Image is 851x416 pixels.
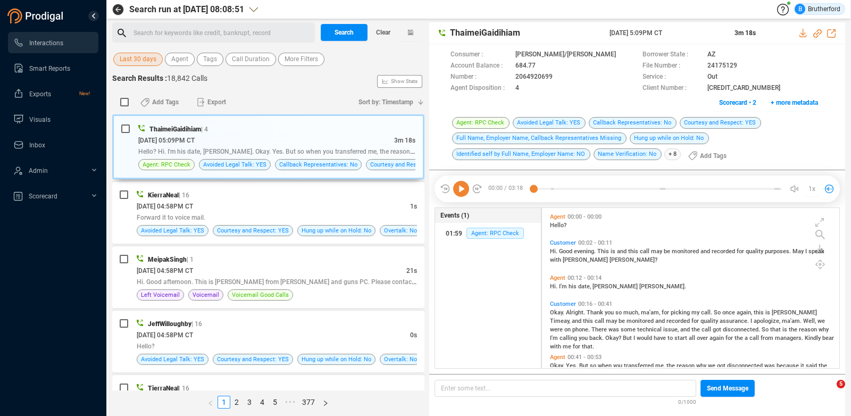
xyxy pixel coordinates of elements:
span: 00:00 / 03:18 [482,181,533,197]
span: Service : [643,72,702,83]
span: B [798,4,802,14]
span: [DATE] 5:09PM CT [610,28,722,38]
span: me, [655,362,666,369]
span: the [819,362,827,369]
span: [DATE] 04:58PM CT [137,331,193,339]
span: disconnected. [723,326,762,333]
span: 00:00 - 00:00 [565,213,604,220]
span: Send Message [707,380,748,397]
span: Search Results : [112,74,167,82]
span: why [819,326,829,333]
span: So [762,326,770,333]
span: Client Number : [643,83,702,94]
span: his [569,283,578,290]
button: Send Message [700,380,755,397]
span: [CREDIT_CARD_NUMBER] [707,83,780,94]
span: 1x [808,180,815,197]
span: Sort by: Timestamp [358,94,413,111]
span: JeffWilloughby [148,320,191,328]
span: you [579,335,589,342]
span: I [750,318,754,325]
span: may [606,318,619,325]
span: call [749,335,761,342]
a: 377 [299,396,318,408]
span: on [564,326,572,333]
div: Brutherford [795,4,840,14]
span: ThaimeiGaidihiam [450,27,607,39]
span: date, [578,283,593,290]
span: so [615,309,623,316]
span: Hung up while on Hold: No [302,226,371,236]
li: Smart Reports [8,57,98,79]
span: speak [808,248,824,255]
span: Callback Representatives: No [589,117,677,129]
span: + 8 [664,148,681,160]
button: Show Stats [377,75,422,88]
span: [DATE] 04:58PM CT [137,203,193,210]
span: Name Verification: No [594,148,662,160]
span: got [717,362,727,369]
li: 4 [256,396,269,409]
span: There [591,326,608,333]
span: 5 [837,380,845,388]
span: Kindly [805,335,822,342]
span: | 16 [191,320,202,328]
span: we [708,362,717,369]
span: 00:16 - 00:41 [576,301,614,307]
span: 684.77 [515,61,536,72]
li: 377 [298,396,319,409]
span: AZ [707,49,715,61]
span: for [573,343,582,350]
span: [PERSON_NAME] [772,309,817,316]
li: Exports [8,83,98,104]
a: Inbox [13,134,90,155]
span: [PERSON_NAME]? [610,256,657,263]
li: Previous Page [204,396,218,409]
span: Overtalk: No [384,226,417,236]
li: Next Page [319,396,332,409]
li: Inbox [8,134,98,155]
li: Next 5 Pages [281,396,298,409]
span: Exports [29,90,51,98]
iframe: Intercom live chat [815,380,840,405]
span: calling [560,335,579,342]
span: This [597,248,611,255]
span: again [710,335,725,342]
span: Courtesy and Respect: YES [680,117,761,129]
span: disconnected [727,362,764,369]
div: KierraNeal| 16[DATE] 04:58PM CT1sForward it to voice mail.Avoided Legal Talk: YESCourtesy and Res... [112,182,424,244]
span: But [623,335,633,342]
span: Inbox [29,142,45,149]
div: grid [547,211,839,367]
span: for [691,318,700,325]
a: ExportsNew! [13,83,90,104]
a: 4 [256,396,268,408]
button: left [204,396,218,409]
span: Agent Disposition : [450,83,510,94]
span: More Filters [285,53,318,66]
button: Add Tags [682,147,733,164]
span: with [550,256,563,263]
span: 0/1000 [678,397,696,406]
span: Search run at [DATE] 08:08:51 [129,3,244,16]
span: would [637,335,654,342]
span: the [789,326,799,333]
span: is [765,309,772,316]
button: Tags [197,53,223,66]
span: have [654,335,668,342]
a: 5 [269,396,281,408]
span: call [702,326,713,333]
span: you [605,309,615,316]
span: that [770,326,782,333]
span: 3m 18s [394,137,415,144]
span: I [633,335,637,342]
div: 01:59 [446,225,462,242]
span: again, [737,309,754,316]
span: Callback Representatives: No [279,160,357,170]
li: 2 [230,396,243,409]
span: said [806,362,819,369]
span: Agent [550,274,565,281]
span: 4 [515,83,519,94]
li: Visuals [8,109,98,130]
span: call [640,248,651,255]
